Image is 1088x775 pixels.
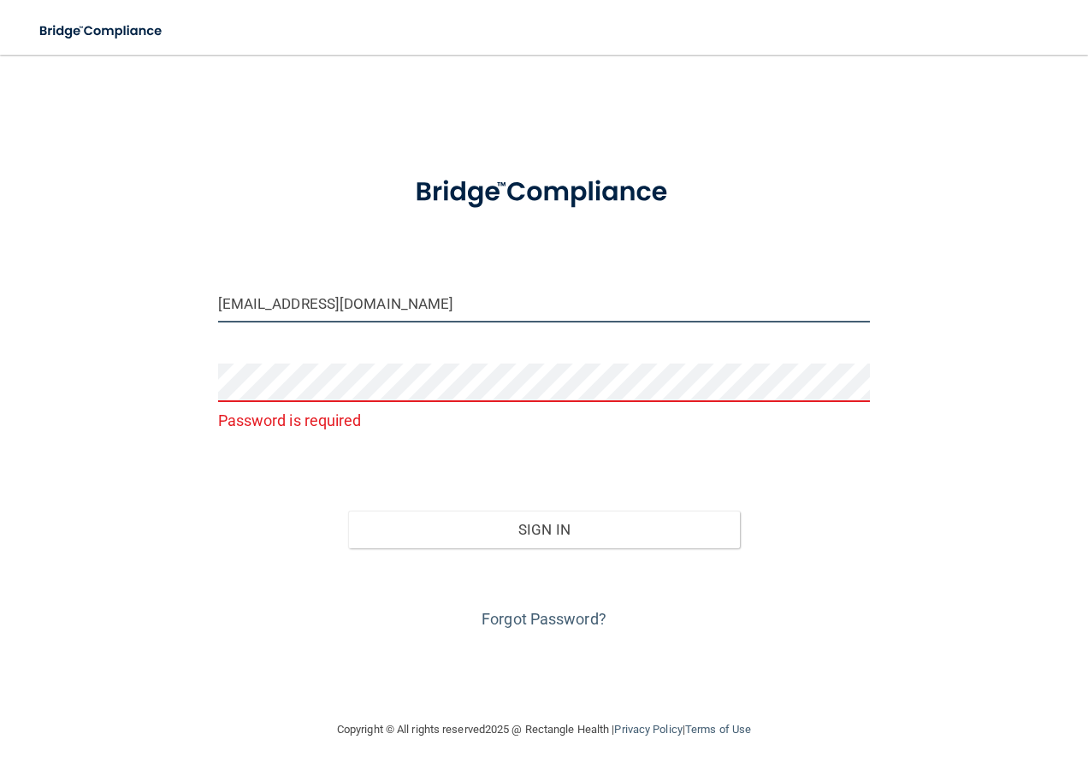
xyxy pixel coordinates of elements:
[232,702,856,757] div: Copyright © All rights reserved 2025 @ Rectangle Health | |
[218,406,871,435] p: Password is required
[614,723,682,736] a: Privacy Policy
[482,610,606,628] a: Forgot Password?
[387,157,701,228] img: bridge_compliance_login_screen.278c3ca4.svg
[218,284,871,322] input: Email
[26,14,178,49] img: bridge_compliance_login_screen.278c3ca4.svg
[348,511,740,548] button: Sign In
[685,723,751,736] a: Terms of Use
